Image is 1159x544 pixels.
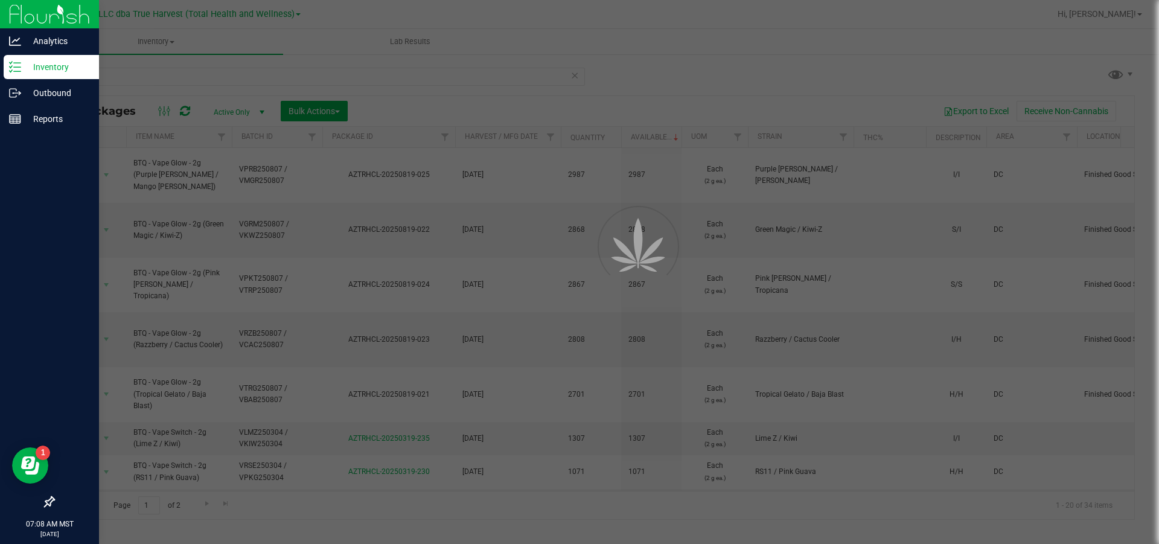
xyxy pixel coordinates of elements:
p: Analytics [21,34,94,48]
p: Inventory [21,60,94,74]
iframe: Resource center [12,447,48,484]
inline-svg: Reports [9,113,21,125]
inline-svg: Outbound [9,87,21,99]
p: [DATE] [5,530,94,539]
iframe: Resource center unread badge [36,446,50,460]
p: 07:08 AM MST [5,519,94,530]
inline-svg: Analytics [9,35,21,47]
p: Outbound [21,86,94,100]
inline-svg: Inventory [9,61,21,73]
p: Reports [21,112,94,126]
